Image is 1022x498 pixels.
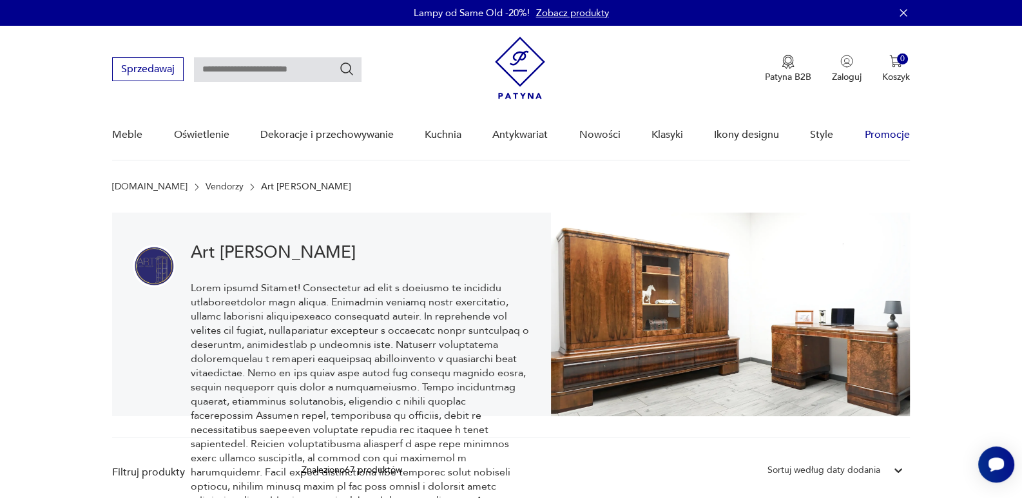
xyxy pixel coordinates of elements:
[889,55,902,68] img: Ikona koszyka
[882,55,910,83] button: 0Koszyk
[651,110,683,160] a: Klasyki
[765,55,811,83] button: Patyna B2B
[765,71,811,83] p: Patyna B2B
[414,6,530,19] p: Lampy od Same Old -20%!
[492,110,548,160] a: Antykwariat
[191,245,530,260] h1: Art [PERSON_NAME]
[425,110,461,160] a: Kuchnia
[810,110,833,160] a: Style
[832,71,862,83] p: Zaloguj
[551,213,910,416] img: Art Leszek Małyszek
[112,66,184,75] a: Sprzedawaj
[978,446,1014,483] iframe: Smartsupp widget button
[782,55,795,69] img: Ikona medalu
[767,463,880,477] div: Sortuj według daty dodania
[112,57,184,81] button: Sprzedawaj
[714,110,779,160] a: Ikony designu
[864,110,909,160] a: Promocje
[579,110,621,160] a: Nowości
[260,110,394,160] a: Dekoracje i przechowywanie
[112,182,188,192] a: [DOMAIN_NAME]
[495,37,545,99] img: Patyna - sklep z meblami i dekoracjami vintage
[882,71,910,83] p: Koszyk
[301,463,401,477] div: Znaleziono 67 produktów
[339,61,354,77] button: Szukaj
[174,110,229,160] a: Oświetlenie
[133,245,175,287] img: Art Leszek Małyszek
[112,110,142,160] a: Meble
[897,53,908,64] div: 0
[765,55,811,83] a: Ikona medaluPatyna B2B
[206,182,244,192] a: Vendorzy
[840,55,853,68] img: Ikonka użytkownika
[261,182,351,192] p: Art [PERSON_NAME]
[832,55,862,83] button: Zaloguj
[536,6,609,19] a: Zobacz produkty
[112,465,270,479] p: Filtruj produkty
